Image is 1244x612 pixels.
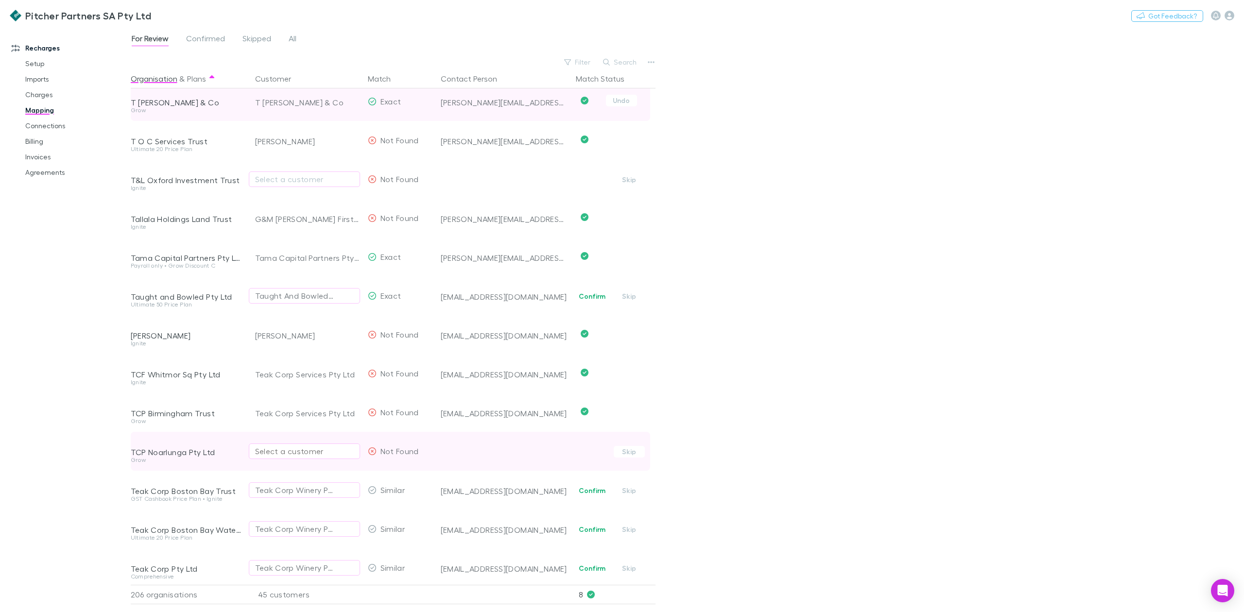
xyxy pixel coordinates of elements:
a: Agreements [16,165,138,180]
p: 8 [579,585,656,604]
div: [PERSON_NAME] [255,122,360,161]
span: Exact [380,97,401,106]
div: Tama Capital Partners Pty Ltd [255,238,360,277]
span: Not Found [380,213,419,222]
div: Ignite [131,379,243,385]
span: Not Found [380,136,419,145]
span: Not Found [380,330,419,339]
span: For Review [132,34,169,46]
a: Charges [16,87,138,102]
button: Undo [606,95,637,106]
span: Not Found [380,446,419,456]
button: Skip [614,446,645,458]
div: [PERSON_NAME] [255,316,360,355]
div: Ignite [131,340,243,346]
svg: Confirmed [581,330,588,338]
div: Ultimate 50 Price Plan [131,302,243,307]
a: Setup [16,56,138,71]
div: Payroll only • Grow Discount C [131,263,243,269]
span: Similar [380,524,405,533]
a: Mapping [16,102,138,118]
div: Teak Corp Boston Bay Waterfront Pty Ltd [131,525,243,535]
div: T&L Oxford Investment Trust [131,175,243,185]
span: Confirmed [186,34,225,46]
button: Organisation [131,69,177,88]
div: Teak Corp Services Pty Ltd [255,394,360,433]
div: Grow [131,418,243,424]
span: Not Found [380,174,419,184]
div: TCP Noarlunga Pty Ltd [131,447,243,457]
span: All [289,34,296,46]
a: Recharges [2,40,138,56]
div: [PERSON_NAME][EMAIL_ADDRESS][DOMAIN_NAME] [441,214,568,224]
div: T O C Services Trust [131,136,243,146]
div: Tama Capital Partners Pty Ltd [131,253,243,263]
button: Skip [614,485,645,496]
button: Select a customer [249,171,360,187]
div: Teak Corp Boston Bay Trust [131,486,243,496]
button: Teak Corp Winery Pty Ltd [249,521,360,537]
div: 206 organisations [131,585,247,604]
div: [PERSON_NAME][EMAIL_ADDRESS][PERSON_NAME][DOMAIN_NAME] [441,136,568,146]
button: Teak Corp Winery Pty Ltd [249,560,360,576]
button: Confirm [572,562,612,574]
div: Select a customer [255,445,354,457]
div: & [131,69,243,88]
div: Ignite [131,224,243,230]
div: T [PERSON_NAME] & Co [131,98,243,107]
div: Teak Corp Winery Pty Ltd [255,484,334,496]
h3: Pitcher Partners SA Pty Ltd [25,10,151,21]
button: Search [598,56,642,68]
a: Invoices [16,149,138,165]
button: Skip [614,290,645,302]
div: Grow [131,457,243,463]
svg: Confirmed [581,136,588,143]
div: Taught and Bowled Pty Ltd [131,292,243,302]
button: Contact Person [441,69,509,88]
div: GST Cashbook Price Plan • Ignite [131,496,243,502]
a: Billing [16,134,138,149]
svg: Confirmed [581,252,588,260]
img: Pitcher Partners SA Pty Ltd's Logo [10,10,21,21]
span: Exact [380,291,401,300]
a: Imports [16,71,138,87]
div: [PERSON_NAME][EMAIL_ADDRESS][PERSON_NAME][DOMAIN_NAME] [441,253,568,263]
span: Similar [380,563,405,572]
button: Filter [559,56,596,68]
div: [EMAIL_ADDRESS][DOMAIN_NAME] [441,486,568,496]
span: Skipped [242,34,271,46]
div: [EMAIL_ADDRESS][DOMAIN_NAME] [441,331,568,340]
div: Teak Corp Winery Pty Ltd [255,523,334,535]
div: [EMAIL_ADDRESS][DOMAIN_NAME] [441,370,568,379]
div: G&M [PERSON_NAME] First Trust [255,200,360,238]
button: Teak Corp Winery Pty Ltd [249,482,360,498]
button: Confirm [572,524,612,535]
div: Comprehensive [131,574,243,579]
div: Ultimate 20 Price Plan [131,535,243,541]
div: TCP Birmingham Trust [131,408,243,418]
div: Select a customer [255,173,354,185]
div: Match [368,69,402,88]
svg: Confirmed [581,408,588,415]
span: Similar [380,485,405,494]
div: [EMAIL_ADDRESS][DOMAIN_NAME] [441,564,568,574]
div: T [PERSON_NAME] & Co [255,83,360,122]
div: 45 customers [247,585,364,604]
svg: Confirmed [581,213,588,221]
svg: Confirmed [581,97,588,104]
div: Teak Corp Pty Ltd [131,564,243,574]
button: Skip [614,562,645,574]
button: Match Status [576,69,636,88]
button: Select a customer [249,443,360,459]
span: Not Found [380,369,419,378]
div: Ultimate 20 Price Plan [131,146,243,152]
button: Skip [614,524,645,535]
button: Taught And Bowled Pty Ltd [249,288,360,304]
div: Taught And Bowled Pty Ltd [255,290,334,302]
div: [EMAIL_ADDRESS][DOMAIN_NAME] [441,408,568,418]
div: [EMAIL_ADDRESS][DOMAIN_NAME] [441,525,568,535]
div: Teak Corp Winery Pty Ltd [255,562,334,574]
div: TCF Whitmor Sq Pty Ltd [131,370,243,379]
button: Confirm [572,485,612,496]
button: Confirm [572,290,612,302]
